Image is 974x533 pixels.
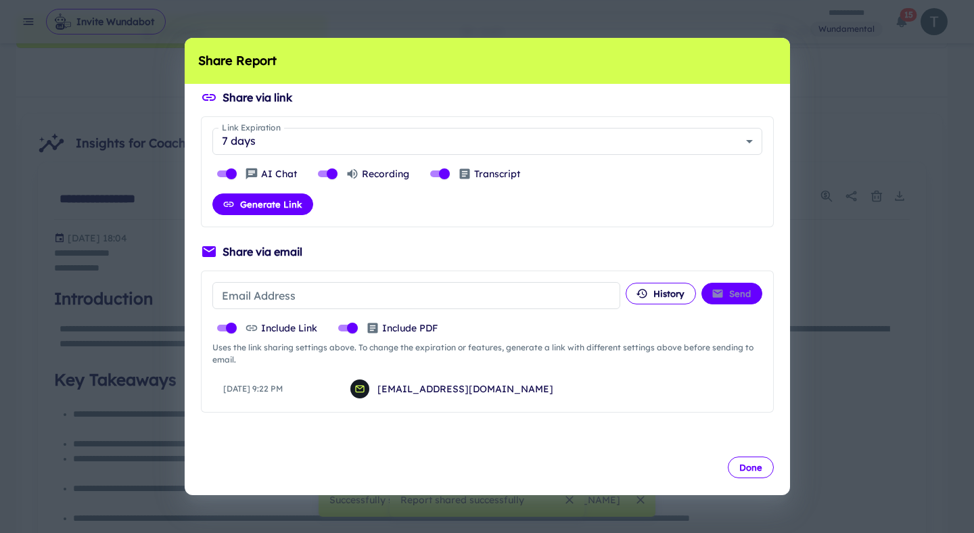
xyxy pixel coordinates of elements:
h2: Share Report [185,38,790,84]
p: [EMAIL_ADDRESS][DOMAIN_NAME] [377,381,553,396]
span: Uses the link sharing settings above. To change the expiration or features, generate a link with ... [212,342,762,366]
h6: Share via link [223,89,292,106]
p: AI Chat [261,166,297,181]
h6: Share via email [223,244,302,260]
div: 7 days [212,128,762,155]
p: Recording [362,166,409,181]
div: [DATE] 9:22 PM [212,379,348,399]
label: Link Expiration [222,122,281,133]
button: Generate Link [212,193,313,215]
button: Done [728,457,774,478]
button: History [626,283,696,304]
p: Include Link [261,321,317,335]
p: Transcript [474,166,520,181]
p: Include PDF [382,321,438,335]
